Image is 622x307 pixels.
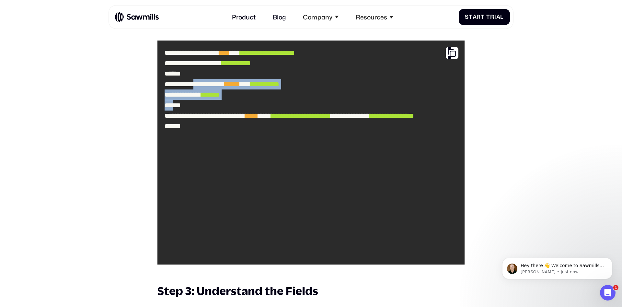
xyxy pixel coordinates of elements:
[28,25,112,31] p: Message from Winston, sent Just now
[477,14,481,20] span: r
[298,8,343,25] div: Company
[500,14,504,20] span: l
[469,14,473,20] span: t
[351,8,398,25] div: Resources
[157,284,318,297] strong: Step 3: Understand the Fields
[227,8,260,25] a: Product
[473,14,477,20] span: a
[486,14,490,20] span: T
[492,244,622,289] iframe: Intercom notifications message
[481,14,485,20] span: t
[268,8,291,25] a: Blog
[494,14,496,20] span: i
[465,14,469,20] span: S
[303,13,332,21] div: Company
[600,285,616,301] iframe: Intercom live chat
[613,285,618,290] span: 1
[356,13,387,21] div: Resources
[496,14,501,20] span: a
[28,19,111,56] span: Hey there 👋 Welcome to Sawmills. The smart telemetry management platform that solves cost, qualit...
[459,9,510,25] a: StartTrial
[490,14,494,20] span: r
